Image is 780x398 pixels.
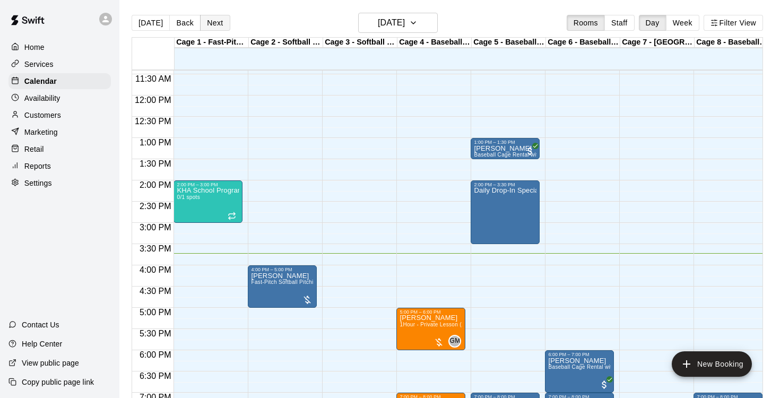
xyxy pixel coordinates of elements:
[22,358,79,368] p: View public page
[22,319,59,330] p: Contact Us
[24,76,57,86] p: Calendar
[174,180,242,223] div: 2:00 PM – 3:00 PM: KHA School Program
[378,15,405,30] h6: [DATE]
[137,265,174,274] span: 4:00 PM
[248,265,317,308] div: 4:00 PM – 5:00 PM: Fast-Pitch Softball Pitching Machine (4 People Maximum!)
[137,350,174,359] span: 6:00 PM
[200,15,230,31] button: Next
[137,244,174,253] span: 3:30 PM
[358,13,438,33] button: [DATE]
[525,146,535,157] span: All customers have paid
[24,144,44,154] p: Retail
[133,74,174,83] span: 11:30 AM
[24,42,45,53] p: Home
[132,96,174,105] span: 12:00 PM
[8,39,111,55] a: Home
[567,15,605,31] button: Rooms
[672,351,752,377] button: add
[548,352,611,357] div: 6:00 PM – 7:00 PM
[251,267,314,272] div: 4:00 PM – 5:00 PM
[474,152,641,158] span: Baseball Cage Rental with Pitching Machine (4 People Maximum!)
[137,329,174,338] span: 5:30 PM
[599,379,610,390] span: All customers have paid
[8,73,111,89] a: Calendar
[400,322,480,327] span: 1Hour - Private Lesson (1-on-1)
[8,158,111,174] a: Reports
[169,15,201,31] button: Back
[137,308,174,317] span: 5:00 PM
[453,335,461,348] span: Gabe Manalo
[175,38,249,48] div: Cage 1 - Fast-Pitch Machine and Automatic Baseball Hack Attack Pitching Machine
[545,350,614,393] div: 6:00 PM – 7:00 PM: Baseball Cage Rental with Pitching Machine (4 People Maximum!)
[24,127,58,137] p: Marketing
[137,287,174,296] span: 4:30 PM
[228,212,236,220] span: Recurring event
[8,56,111,72] a: Services
[546,38,620,48] div: Cage 6 - Baseball Pitching Machine
[177,194,200,200] span: 0/1 spots filled
[132,15,170,31] button: [DATE]
[548,364,715,370] span: Baseball Cage Rental with Pitching Machine (4 People Maximum!)
[323,38,397,48] div: Cage 3 - Softball Slo-pitch Iron [PERSON_NAME] & Baseball Pitching Machine
[448,335,461,348] div: Gabe Manalo
[24,59,54,70] p: Services
[24,178,52,188] p: Settings
[132,117,174,126] span: 12:30 PM
[137,138,174,147] span: 1:00 PM
[137,180,174,189] span: 2:00 PM
[137,223,174,232] span: 3:00 PM
[177,182,239,187] div: 2:00 PM – 3:00 PM
[8,175,111,191] a: Settings
[400,309,462,315] div: 5:00 PM – 6:00 PM
[397,38,472,48] div: Cage 4 - Baseball Pitching Machine
[137,159,174,168] span: 1:30 PM
[8,107,111,123] a: Customers
[24,93,60,103] p: Availability
[22,377,94,387] p: Copy public page link
[22,339,62,349] p: Help Center
[604,15,635,31] button: Staff
[666,15,699,31] button: Week
[449,336,460,347] span: GM
[8,124,111,140] a: Marketing
[471,138,540,159] div: 1:00 PM – 1:30 PM: Hasan Ammar
[704,15,763,31] button: Filter View
[695,38,769,48] div: Cage 8 - Baseball Pitching Machine
[24,110,61,120] p: Customers
[396,308,465,350] div: 5:00 PM – 6:00 PM: david kwon
[249,38,323,48] div: Cage 2 - Softball Slo-pitch Iron [PERSON_NAME] & Hack Attack Baseball Pitching Machine
[24,161,51,171] p: Reports
[8,141,111,157] a: Retail
[8,90,111,106] a: Availability
[472,38,546,48] div: Cage 5 - Baseball Pitching Machine
[474,140,536,145] div: 1:00 PM – 1:30 PM
[137,202,174,211] span: 2:30 PM
[474,182,536,187] div: 2:00 PM – 3:30 PM
[471,180,540,244] div: 2:00 PM – 3:30 PM: Daily Drop-In Special: The Best Batting Cages Near You! - 11AM-4PM WEEKDAYS
[251,279,398,285] span: Fast-Pitch Softball Pitching Machine (4 People Maximum!)
[137,371,174,380] span: 6:30 PM
[620,38,695,48] div: Cage 7 - [GEOGRAPHIC_DATA]
[639,15,666,31] button: Day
